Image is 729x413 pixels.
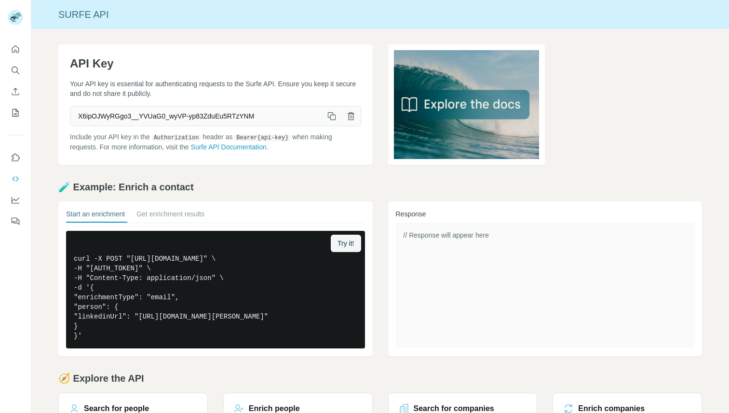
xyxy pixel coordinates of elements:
button: Dashboard [8,191,23,209]
button: Use Surfe on LinkedIn [8,149,23,166]
button: Search [8,62,23,79]
button: Feedback [8,213,23,230]
h2: 🧭 Explore the API [58,372,702,385]
button: Use Surfe API [8,170,23,187]
p: Your API key is essential for authenticating requests to the Surfe API. Ensure you keep it secure... [70,79,361,98]
button: Quick start [8,40,23,58]
span: // Response will appear here [404,231,489,239]
pre: curl -X POST "[URL][DOMAIN_NAME]" \ -H "[AUTH_TOKEN]" \ -H "Content-Type: application/json" \ -d ... [66,231,365,348]
h2: 🧪 Example: Enrich a contact [58,180,702,194]
button: Enrich CSV [8,83,23,100]
div: Surfe API [31,8,729,21]
button: Start an enrichment [66,209,125,223]
code: Bearer {api-key} [234,134,290,141]
code: Authorization [152,134,201,141]
a: Surfe API Documentation [191,143,267,151]
button: Try it! [331,235,361,252]
h1: API Key [70,56,361,71]
span: Try it! [337,239,354,248]
button: My lists [8,104,23,121]
button: Get enrichment results [136,209,204,223]
span: X6ipOJWyRGgo3__YVUaG0_wyVP-yp83ZduEu5RTzYNM [70,107,322,125]
h3: Response [396,209,695,219]
p: Include your API key in the header as when making requests. For more information, visit the . [70,132,361,152]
